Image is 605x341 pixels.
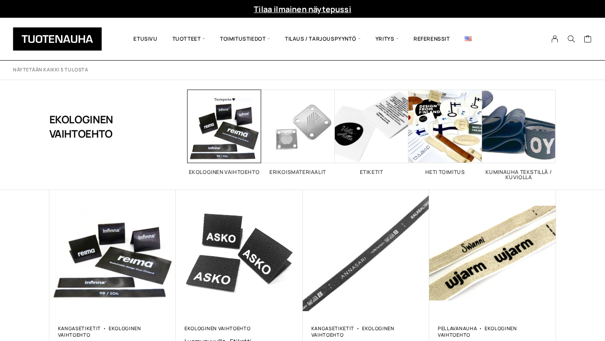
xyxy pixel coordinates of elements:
[184,325,250,331] a: Ekologinen vaihtoehto
[13,27,102,51] img: Tuotenauha Oy
[408,170,482,175] h2: Heti toimitus
[49,90,144,163] h1: Ekologinen vaihtoehto
[13,67,88,73] p: Näytetään kaikki 5 tulosta
[254,4,351,14] a: Tilaa ilmainen näytepussi
[213,24,278,54] span: Toimitustiedot
[584,35,592,45] a: Cart
[563,35,579,43] button: Search
[261,90,335,175] a: Visit product category Erikoismateriaalit
[408,90,482,175] a: Visit product category Heti toimitus
[335,90,408,175] a: Visit product category Etiketit
[278,24,368,54] span: Tilaus / Tarjouspyyntö
[438,325,477,331] a: Pellavanauha
[335,170,408,175] h2: Etiketit
[547,35,563,43] a: My Account
[261,170,335,175] h2: Erikoismateriaalit
[188,90,261,175] a: Visit product category Ekologinen vaihtoehto
[126,24,165,54] a: Etusivu
[465,36,472,41] img: English
[438,325,517,338] a: Ekologinen vaihtoehto
[482,90,556,180] a: Visit product category Kuminauha tekstillä / kuviolla
[406,24,457,54] a: Referenssit
[58,325,141,338] a: Ekologinen vaihtoehto
[368,24,406,54] span: Yritys
[311,325,355,331] a: Kangasetiketit
[58,325,101,331] a: Kangasetiketit
[165,24,213,54] span: Tuotteet
[188,170,261,175] h2: Ekologinen vaihtoehto
[311,325,395,338] a: Ekologinen vaihtoehto
[482,170,556,180] h2: Kuminauha tekstillä / kuviolla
